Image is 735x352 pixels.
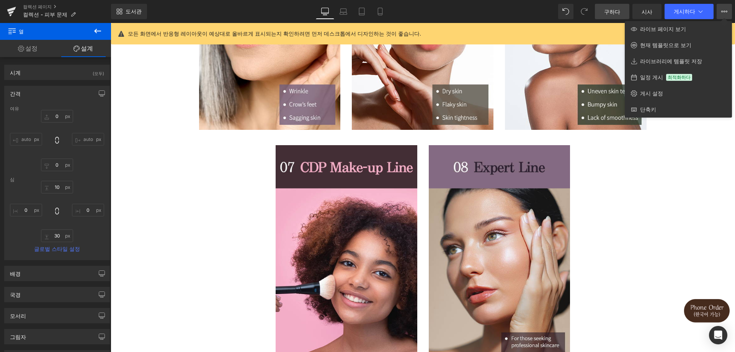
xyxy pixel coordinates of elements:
[81,44,93,52] font: 설계
[665,4,714,19] button: 게시하다
[334,4,353,19] a: 랩탑
[23,4,111,10] a: 컬렉션 페이지
[126,8,142,15] font: 도서관
[642,8,652,15] font: 시사
[10,313,26,319] font: 모서리
[72,204,104,216] input: 0
[34,246,80,252] font: 글로벌 스타일 설정
[10,334,26,340] font: 그림자
[709,326,727,344] div: 인터콤 메신저 열기
[316,4,334,19] a: 데스크톱
[23,11,67,18] font: 컬렉션 - 피부 문제
[10,90,21,97] font: 간격
[640,74,663,80] font: 일정 게시
[23,4,52,10] font: 컬렉션 페이지
[668,74,691,80] font: 최적화하다
[10,204,42,216] input: 0
[25,44,38,52] font: 설정
[10,246,104,252] a: 글로벌 스타일 설정
[371,4,389,19] a: 이동하는
[41,181,73,193] input: 0
[632,4,661,19] a: 시사
[558,4,573,19] button: 끄르다
[353,4,371,19] a: 태블릿
[19,28,24,34] font: 열
[41,229,73,242] input: 0
[640,90,663,97] font: 게시 설정
[10,133,42,146] input: 0
[717,4,732,19] button: 라이브 페이지 보기현재 템플릿으로 보기라이브러리에 템플릿 저장일정 게시최적화하다게시 설정단축키
[10,291,21,298] font: 국경
[128,30,421,37] font: 모든 화면에서 반응형 레이아웃이 예상대로 올바르게 표시되는지 확인하려면 먼저 데스크톱에서 디자인하는 것이 좋습니다.
[640,26,686,32] font: 라이브 페이지 보기
[10,270,21,277] font: 배경
[640,58,702,64] font: 라이브러리에 템플릿 저장
[10,177,15,182] font: 심
[72,133,104,146] input: 0
[10,69,21,76] font: 시계
[674,8,695,15] font: 게시하다
[640,106,656,113] font: 단축키
[111,4,147,19] a: 새로운 도서관
[93,71,104,76] font: (모두)
[56,40,111,57] a: 설계
[604,8,620,15] font: 구하다
[577,4,592,19] button: 다시 하다
[10,106,19,111] font: 여유
[41,159,73,171] input: 0
[41,110,73,123] input: 0
[640,42,691,48] font: 현재 템플릿으로 보기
